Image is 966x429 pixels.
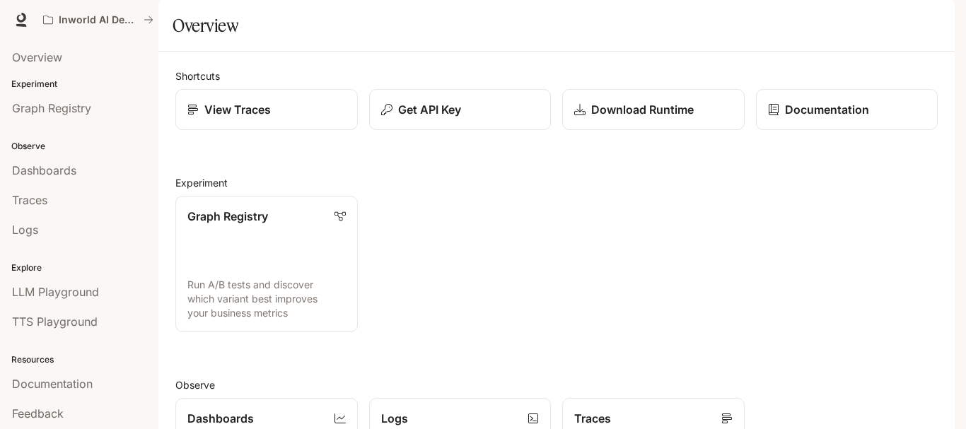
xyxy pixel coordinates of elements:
p: Dashboards [187,410,254,427]
a: Download Runtime [562,89,745,130]
h2: Observe [175,377,938,392]
p: Logs [381,410,408,427]
p: Documentation [785,101,869,118]
h1: Overview [173,11,238,40]
button: All workspaces [37,6,160,34]
button: Get API Key [369,89,552,130]
p: Traces [574,410,611,427]
p: Graph Registry [187,208,268,225]
p: Run A/B tests and discover which variant best improves your business metrics [187,278,346,320]
h2: Experiment [175,175,938,190]
p: Inworld AI Demos [59,14,138,26]
a: View Traces [175,89,358,130]
p: View Traces [204,101,271,118]
a: Documentation [756,89,938,130]
h2: Shortcuts [175,69,938,83]
p: Get API Key [398,101,461,118]
a: Graph RegistryRun A/B tests and discover which variant best improves your business metrics [175,196,358,332]
p: Download Runtime [591,101,694,118]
